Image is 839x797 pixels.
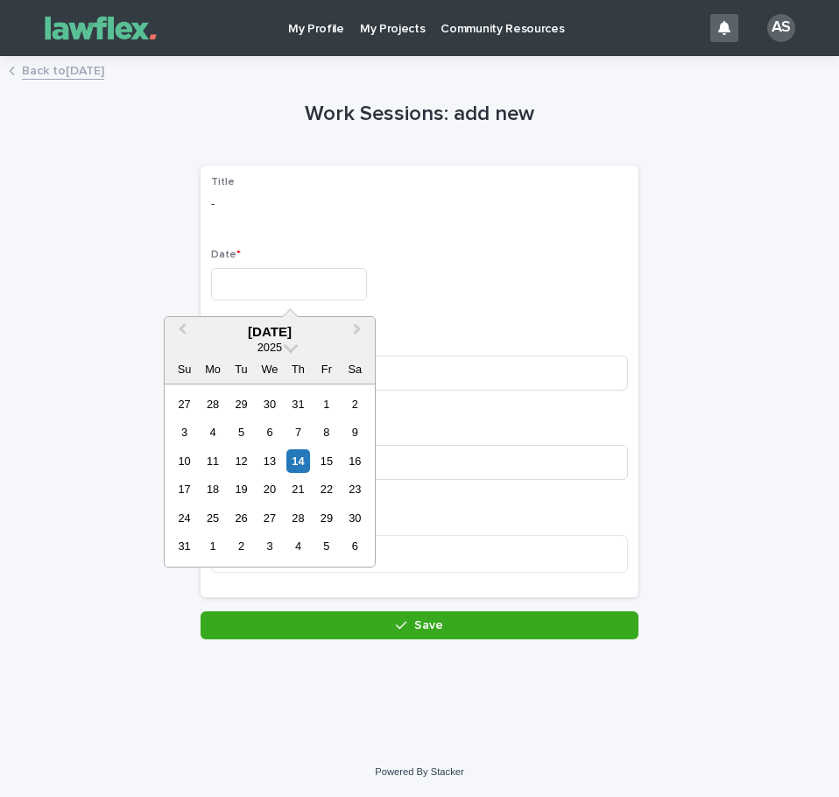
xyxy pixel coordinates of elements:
[211,177,235,187] span: Title
[343,534,367,558] div: Choose Saturday, September 6th, 2025
[343,392,367,416] div: Choose Saturday, August 2nd, 2025
[201,357,224,381] div: Mo
[343,420,367,444] div: Choose Saturday, August 9th, 2025
[314,449,338,473] div: Choose Friday, August 15th, 2025
[257,477,281,501] div: Choose Wednesday, August 20th, 2025
[257,506,281,530] div: Choose Wednesday, August 27th, 2025
[286,420,310,444] div: Choose Thursday, August 7th, 2025
[314,506,338,530] div: Choose Friday, August 29th, 2025
[314,420,338,444] div: Choose Friday, August 8th, 2025
[257,449,281,473] div: Choose Wednesday, August 13th, 2025
[170,390,369,561] div: month 2025-08
[257,392,281,416] div: Choose Wednesday, July 30th, 2025
[173,534,196,558] div: Choose Sunday, August 31st, 2025
[286,477,310,501] div: Choose Thursday, August 21st, 2025
[286,449,310,473] div: Choose Thursday, August 14th, 2025
[229,420,253,444] div: Choose Tuesday, August 5th, 2025
[173,420,196,444] div: Choose Sunday, August 3rd, 2025
[314,392,338,416] div: Choose Friday, August 1st, 2025
[166,319,194,347] button: Previous Month
[173,506,196,530] div: Choose Sunday, August 24th, 2025
[211,195,628,214] p: -
[286,506,310,530] div: Choose Thursday, August 28th, 2025
[286,392,310,416] div: Choose Thursday, July 31st, 2025
[201,477,224,501] div: Choose Monday, August 18th, 2025
[345,319,373,347] button: Next Month
[173,357,196,381] div: Su
[767,14,795,42] div: AS
[414,619,443,631] span: Save
[201,102,638,127] h1: Work Sessions: add new
[375,766,463,777] a: Powered By Stacker
[314,357,338,381] div: Fr
[343,506,367,530] div: Choose Saturday, August 30th, 2025
[314,534,338,558] div: Choose Friday, September 5th, 2025
[201,534,224,558] div: Choose Monday, September 1st, 2025
[286,534,310,558] div: Choose Thursday, September 4th, 2025
[314,477,338,501] div: Choose Friday, August 22nd, 2025
[173,392,196,416] div: Choose Sunday, July 27th, 2025
[165,324,375,340] div: [DATE]
[229,449,253,473] div: Choose Tuesday, August 12th, 2025
[201,420,224,444] div: Choose Monday, August 4th, 2025
[35,11,166,46] img: Gnvw4qrBSHOAfo8VMhG6
[343,477,367,501] div: Choose Saturday, August 23rd, 2025
[201,611,638,639] button: Save
[257,534,281,558] div: Choose Wednesday, September 3rd, 2025
[257,341,282,354] span: 2025
[286,357,310,381] div: Th
[201,506,224,530] div: Choose Monday, August 25th, 2025
[257,357,281,381] div: We
[201,392,224,416] div: Choose Monday, July 28th, 2025
[201,449,224,473] div: Choose Monday, August 11th, 2025
[22,60,104,80] a: Back to[DATE]
[173,449,196,473] div: Choose Sunday, August 10th, 2025
[229,357,253,381] div: Tu
[257,420,281,444] div: Choose Wednesday, August 6th, 2025
[173,477,196,501] div: Choose Sunday, August 17th, 2025
[343,449,367,473] div: Choose Saturday, August 16th, 2025
[211,250,241,260] span: Date
[229,506,253,530] div: Choose Tuesday, August 26th, 2025
[229,392,253,416] div: Choose Tuesday, July 29th, 2025
[229,477,253,501] div: Choose Tuesday, August 19th, 2025
[229,534,253,558] div: Choose Tuesday, September 2nd, 2025
[343,357,367,381] div: Sa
